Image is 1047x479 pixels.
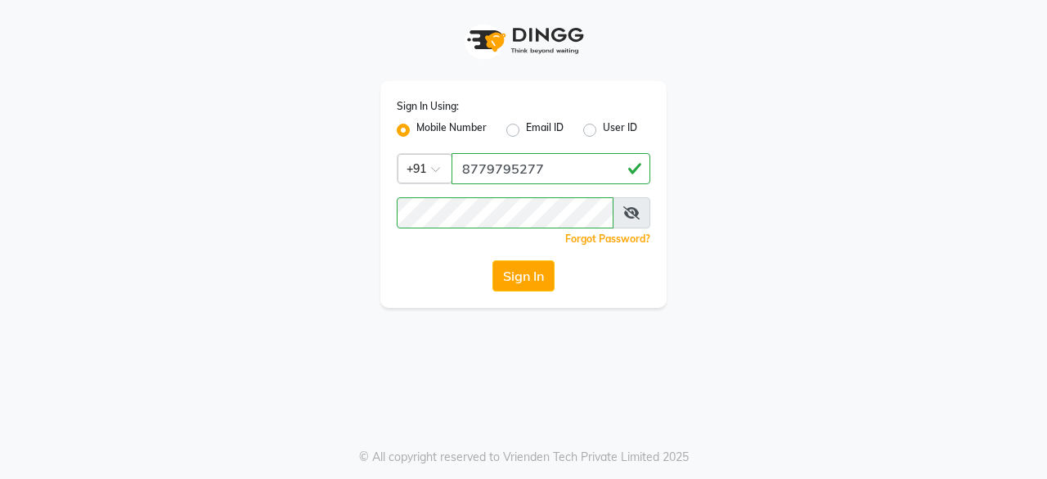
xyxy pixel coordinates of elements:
label: Mobile Number [416,120,487,140]
img: logo1.svg [458,16,589,65]
a: Forgot Password? [565,233,650,245]
input: Username [452,153,650,184]
label: Email ID [526,120,564,140]
label: User ID [603,120,637,140]
button: Sign In [492,260,555,291]
label: Sign In Using: [397,99,459,114]
input: Username [397,197,613,228]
